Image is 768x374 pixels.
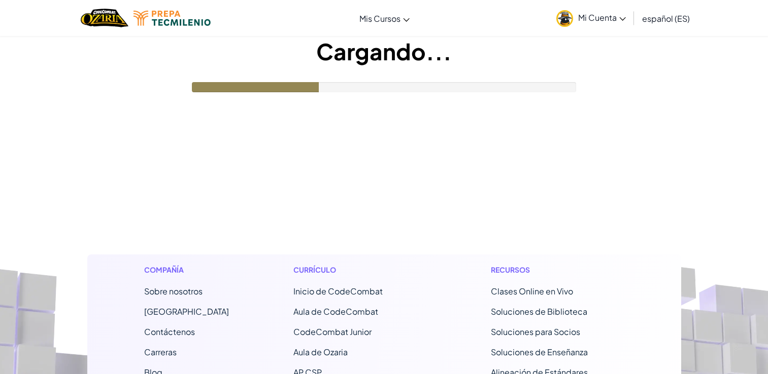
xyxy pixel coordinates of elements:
[491,306,587,317] a: Soluciones de Biblioteca
[144,347,177,357] a: Carreras
[144,306,229,317] a: [GEOGRAPHIC_DATA]
[359,13,400,24] span: Mis Cursos
[144,265,229,275] h1: Compañía
[293,286,383,296] span: Inicio de CodeCombat
[556,10,573,27] img: avatar
[81,8,128,28] img: Home
[293,306,378,317] a: Aula de CodeCombat
[293,326,372,337] a: CodeCombat Junior
[293,347,348,357] a: Aula de Ozaria
[491,326,580,337] a: Soluciones para Socios
[578,12,626,23] span: Mi Cuenta
[144,286,203,296] a: Sobre nosotros
[81,8,128,28] a: Ozaria by CodeCombat logo
[293,265,427,275] h1: Currículo
[354,5,415,32] a: Mis Cursos
[144,326,195,337] span: Contáctenos
[491,286,573,296] a: Clases Online en Vivo
[491,347,588,357] a: Soluciones de Enseñanza
[642,13,690,24] span: español (ES)
[133,11,211,26] img: Tecmilenio logo
[637,5,695,32] a: español (ES)
[491,265,624,275] h1: Recursos
[551,2,631,34] a: Mi Cuenta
